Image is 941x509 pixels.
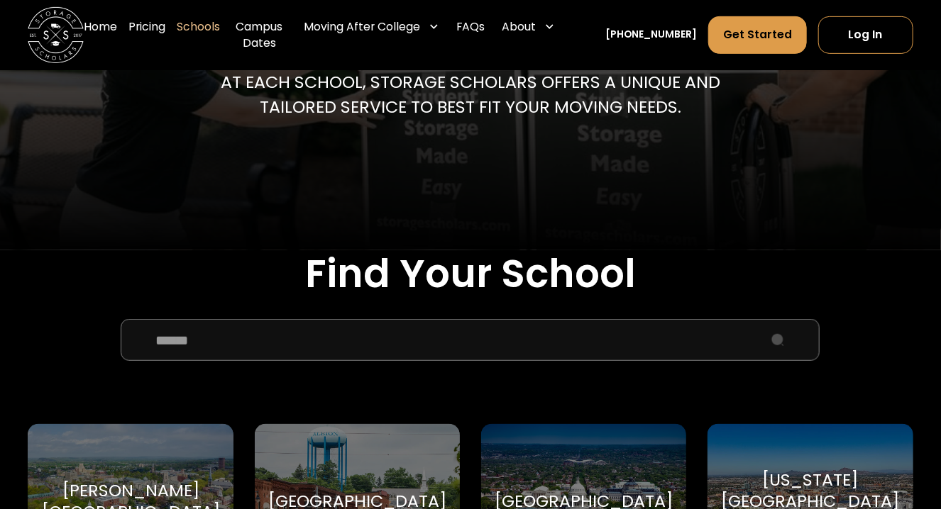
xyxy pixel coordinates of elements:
[128,7,165,63] a: Pricing
[177,7,220,63] a: Schools
[606,28,698,43] a: [PHONE_NUMBER]
[299,7,446,46] div: Moving After College
[216,69,726,120] p: At each school, storage scholars offers a unique and tailored service to best fit your Moving needs.
[708,16,806,54] a: Get Started
[818,16,913,54] a: Log In
[496,7,561,46] div: About
[84,7,117,63] a: Home
[231,7,287,63] a: Campus Dates
[28,7,84,63] img: Storage Scholars main logo
[457,7,485,63] a: FAQs
[28,250,913,297] h2: Find Your School
[502,18,536,35] div: About
[304,18,420,35] div: Moving After College
[28,7,84,63] a: home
